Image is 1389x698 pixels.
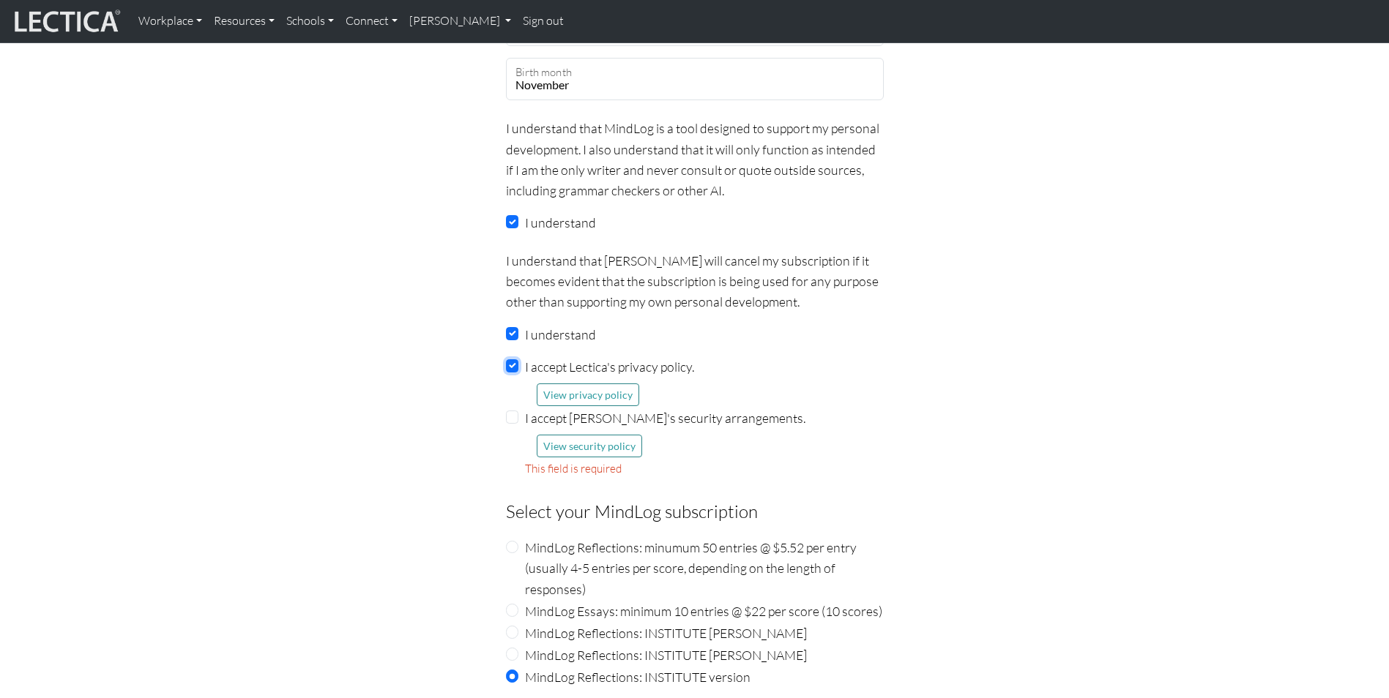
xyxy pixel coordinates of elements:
label: MindLog Reflections: INSTITUTE [PERSON_NAME] [525,645,807,665]
p: I understand that [PERSON_NAME] will cancel my subscription if it becomes evident that the subscr... [506,250,884,312]
label: MindLog Reflections: INSTITUTE [PERSON_NAME] [525,623,807,643]
a: Schools [280,6,340,37]
label: I accept [PERSON_NAME]'s security arrangements. [525,408,805,428]
label: MindLog Reflections: INSTITUTE version [525,667,751,687]
button: View security policy [537,435,642,457]
label: I accept Lectica's privacy policy. [525,356,694,377]
img: lecticalive [11,7,121,35]
legend: Select your MindLog subscription [506,498,884,525]
a: Resources [208,6,280,37]
a: Connect [340,6,403,37]
label: MindLog Reflections: minumum 50 entries @ $5.52 per entry (usually 4-5 entries per score, dependi... [525,537,884,598]
div: This field is required [525,460,884,479]
a: Sign out [517,6,570,37]
label: I understand [525,324,596,345]
p: I understand that MindLog is a tool designed to support my personal development. I also understan... [506,118,884,200]
button: View privacy policy [537,383,639,406]
label: MindLog Essays: minimum 10 entries @ $22 per score (10 scores) [525,601,882,621]
label: I understand [525,212,596,233]
a: [PERSON_NAME] [403,6,517,37]
a: Workplace [133,6,208,37]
